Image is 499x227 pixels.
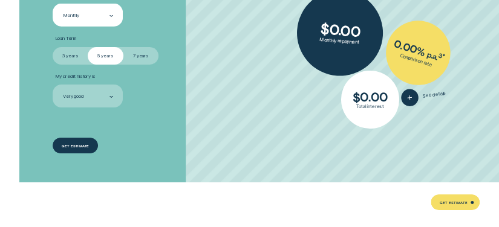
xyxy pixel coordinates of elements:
[62,144,90,147] div: Get estimate
[400,85,448,107] button: See details
[53,47,88,65] label: 3 years
[431,194,480,210] a: Get Estimate
[55,36,76,42] span: Loan Term
[63,13,79,19] div: Monthly
[53,138,98,153] a: Get estimate
[423,91,447,99] span: See details
[123,47,158,65] label: 7 years
[55,74,96,80] span: My credit history is
[63,94,84,100] div: Very good
[88,47,123,65] label: 5 years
